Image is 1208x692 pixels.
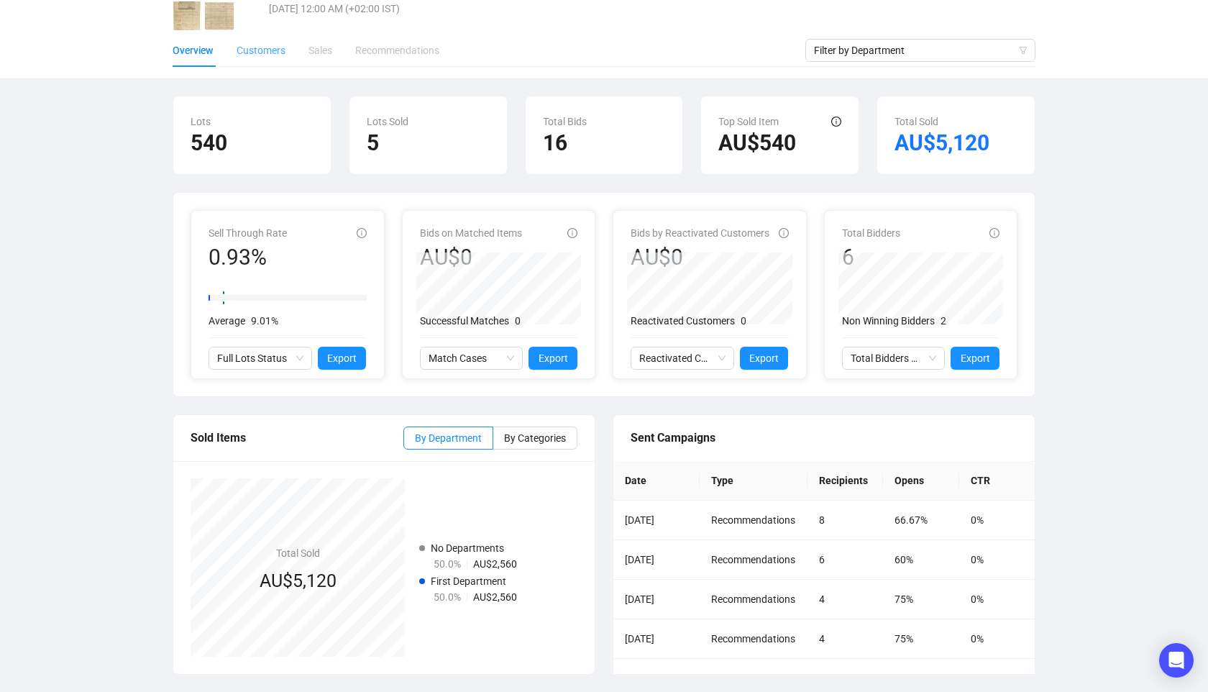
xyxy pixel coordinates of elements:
[209,244,287,271] div: 0.93%
[367,129,490,157] h2: 5
[883,461,958,501] th: Opens
[700,619,807,659] td: Recommendations
[543,116,587,127] span: Total Bids
[420,315,509,327] span: Successful Matches
[217,347,303,369] span: Full Lots Status
[237,42,285,58] div: Customers
[831,117,841,127] span: info-circle
[429,347,515,369] span: Match Cases
[883,540,958,580] td: 60%
[814,40,1027,61] span: Filter by Department
[951,347,999,370] button: Export
[842,244,900,271] div: 6
[251,315,278,327] span: 9.01%
[741,315,746,327] span: 0
[515,315,521,327] span: 0
[807,501,883,540] td: 8
[842,227,900,239] span: Total Bidders
[434,558,461,570] span: 50.0%
[631,429,1017,447] div: Sent Campaigns
[308,42,332,58] div: Sales
[959,501,1035,540] td: 0%
[431,542,504,554] span: No Departments
[779,228,789,238] span: info-circle
[700,501,807,540] td: Recommendations
[700,540,807,580] td: Recommendations
[504,432,566,444] span: By Categories
[613,501,700,540] td: [DATE]
[431,575,506,587] span: First Department
[851,347,937,369] span: Total Bidders Activity
[613,580,700,619] td: [DATE]
[209,227,287,239] span: Sell Through Rate
[883,619,958,659] td: 75%
[700,461,807,501] th: Type
[367,116,408,127] span: Lots Sold
[631,315,735,327] span: Reactivated Customers
[528,347,577,370] button: Export
[749,350,779,366] span: Export
[420,244,522,271] div: AU$0
[1159,643,1194,678] div: Open Intercom Messenger
[631,227,769,239] span: Bids by Reactivated Customers
[269,1,798,17] div: [DATE] 12:00 AM (+02:00 IST)
[894,129,1017,157] h2: AU$5,120
[434,591,461,603] span: 50.0%
[327,350,357,366] span: Export
[613,461,700,501] th: Date
[473,558,517,570] span: AU$2,560
[883,501,958,540] td: 66.67%
[941,315,946,327] span: 2
[740,347,789,370] button: Export
[318,347,367,370] button: Export
[807,461,883,501] th: Recipients
[420,227,522,239] span: Bids on Matched Items
[173,42,214,58] div: Overview
[989,228,999,238] span: info-circle
[613,619,700,659] td: [DATE]
[205,1,234,30] img: 4_1.jpg
[807,619,883,659] td: 4
[191,116,211,127] span: Lots
[191,129,314,157] h2: 540
[883,580,958,619] td: 75%
[539,350,568,366] span: Export
[639,347,726,369] span: Reactivated Customers Activity
[543,129,666,157] h2: 16
[357,228,367,238] span: info-circle
[191,429,403,447] div: Sold Items
[718,129,841,157] h2: AU$540
[209,315,245,327] span: Average
[718,116,779,127] span: Top Sold Item
[173,1,201,30] img: 3_1.jpg
[631,244,769,271] div: AU$0
[700,580,807,619] td: Recommendations
[473,591,517,603] span: AU$2,560
[961,350,990,366] span: Export
[355,42,439,58] div: Recommendations
[959,461,1035,501] th: CTR
[959,580,1035,619] td: 0%
[842,315,935,327] span: Non Winning Bidders
[807,540,883,580] td: 6
[807,580,883,619] td: 4
[260,567,337,595] div: AU$5,120
[260,545,337,561] h4: Total Sold
[959,619,1035,659] td: 0%
[415,432,482,444] span: By Department
[894,116,938,127] span: Total Sold
[613,540,700,580] td: [DATE]
[567,228,577,238] span: info-circle
[959,540,1035,580] td: 0%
